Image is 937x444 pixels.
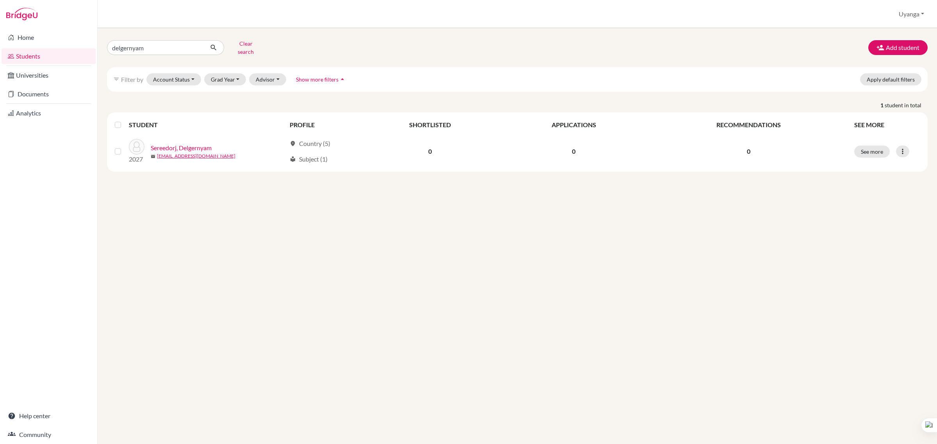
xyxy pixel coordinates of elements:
[6,8,37,20] img: Bridge-U
[860,73,921,85] button: Apply default filters
[2,30,96,45] a: Home
[360,115,500,134] th: SHORTLISTED
[360,134,500,169] td: 0
[296,76,338,83] span: Show more filters
[338,75,346,83] i: arrow_drop_up
[648,115,850,134] th: RECOMMENDATIONS
[107,40,204,55] input: Find student by name...
[129,155,144,164] p: 2027
[2,427,96,442] a: Community
[500,134,648,169] td: 0
[880,101,885,109] strong: 1
[290,140,296,147] span: location_on
[2,48,96,64] a: Students
[868,40,928,55] button: Add student
[224,37,267,58] button: Clear search
[146,73,201,85] button: Account Status
[113,76,119,82] i: filter_list
[2,67,96,83] a: Universities
[157,153,235,160] a: [EMAIL_ADDRESS][DOMAIN_NAME]
[289,73,353,85] button: Show more filtersarrow_drop_up
[850,115,925,134] th: SEE MORE
[290,139,330,148] div: Country (5)
[2,408,96,424] a: Help center
[2,86,96,102] a: Documents
[2,105,96,121] a: Analytics
[151,143,212,153] a: Sereedorj, Delgernyam
[204,73,246,85] button: Grad Year
[500,115,648,134] th: APPLICATIONS
[129,115,285,134] th: STUDENT
[652,147,845,156] p: 0
[285,115,360,134] th: PROFILE
[151,154,155,159] span: mail
[290,156,296,162] span: local_library
[121,76,143,83] span: Filter by
[885,101,928,109] span: student in total
[249,73,286,85] button: Advisor
[290,155,328,164] div: Subject (1)
[854,146,890,158] button: See more
[895,7,928,21] button: Uyanga
[129,139,144,155] img: Sereedorj, Delgernyam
